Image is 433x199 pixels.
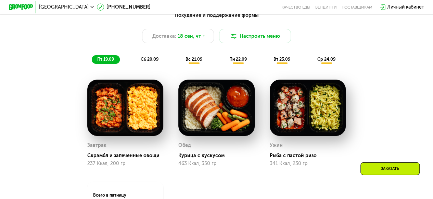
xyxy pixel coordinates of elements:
[317,57,335,62] span: ср 24.09
[152,33,176,40] span: Доставка:
[186,57,202,62] span: вс 21.09
[360,162,420,175] div: Заказать
[270,141,283,150] div: Ужин
[229,57,246,62] span: пн 22.09
[97,57,114,62] span: пт 19.09
[387,3,424,11] div: Личный кабинет
[141,57,158,62] span: сб 20.09
[39,5,89,10] span: [GEOGRAPHIC_DATA]
[178,153,259,159] div: Курица с кускусом
[273,57,290,62] span: вт 23.09
[178,161,255,166] div: 463 Ккал, 350 гр
[97,3,151,11] a: [PHONE_NUMBER]
[219,29,291,43] button: Настроить меню
[270,153,351,159] div: Рыба с пастой ризо
[87,153,168,159] div: Скрэмбл и запеченные овощи
[178,33,201,40] span: 18 сен, чт
[38,12,394,19] div: Похудение и поддержание формы
[270,161,346,166] div: 341 Ккал, 230 гр
[281,5,310,10] a: Качество еды
[315,5,337,10] a: Вендинги
[342,5,372,10] div: поставщикам
[87,141,106,150] div: Завтрак
[87,161,164,166] div: 237 Ккал, 200 гр
[178,141,191,150] div: Обед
